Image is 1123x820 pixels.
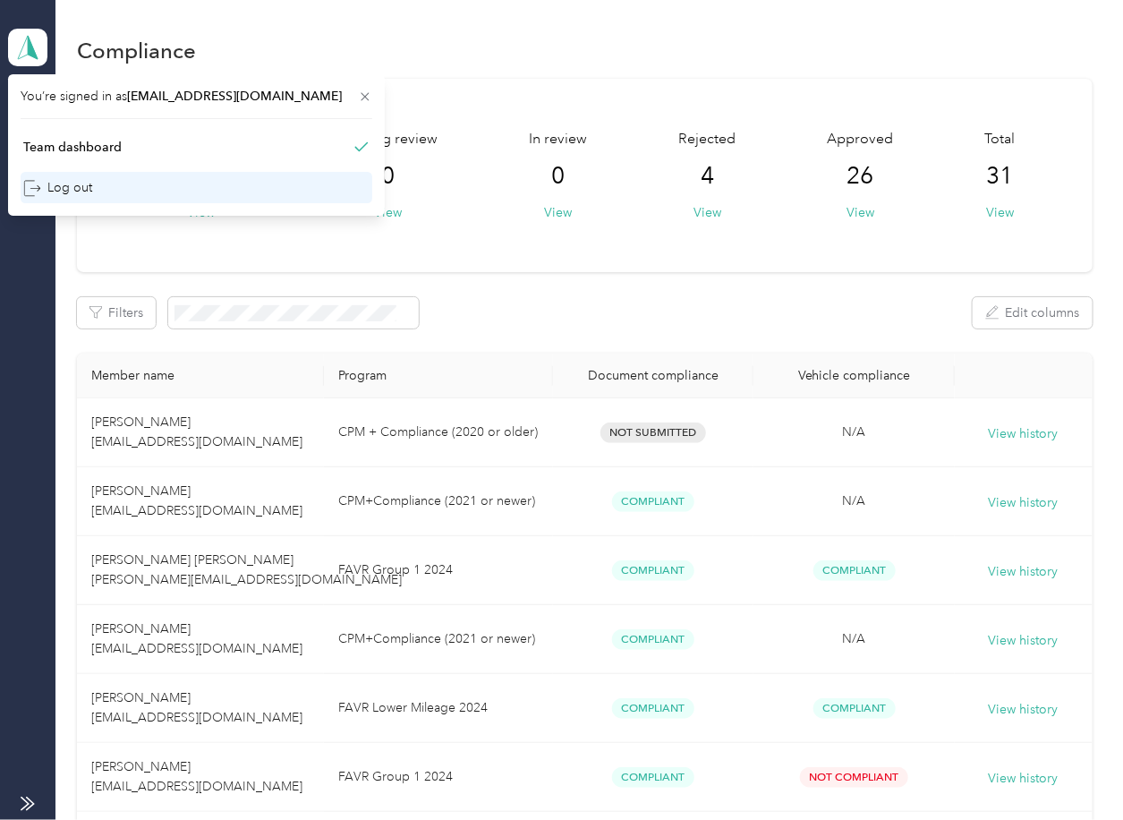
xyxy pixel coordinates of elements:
[21,87,372,106] span: You’re signed in as
[813,560,896,581] span: Compliant
[77,297,156,329] button: Filters
[324,605,552,674] td: CPM+Compliance (2021 or newer)
[567,368,740,383] div: Document compliance
[989,631,1059,651] button: View history
[91,552,402,587] span: [PERSON_NAME] [PERSON_NAME] [PERSON_NAME][EMAIL_ADDRESS][DOMAIN_NAME]
[127,89,342,104] span: [EMAIL_ADDRESS][DOMAIN_NAME]
[843,493,866,508] span: N/A
[338,129,438,150] span: Pending review
[989,493,1059,513] button: View history
[23,178,92,197] div: Log out
[324,743,552,812] td: FAVR Group 1 2024
[827,129,893,150] span: Approved
[374,203,402,222] button: View
[986,162,1013,191] span: 31
[324,354,552,398] th: Program
[91,759,302,794] span: [PERSON_NAME] [EMAIL_ADDRESS][DOMAIN_NAME]
[847,203,874,222] button: View
[324,467,552,536] td: CPM+Compliance (2021 or newer)
[701,162,714,191] span: 4
[324,674,552,743] td: FAVR Lower Mileage 2024
[984,129,1015,150] span: Total
[800,767,908,788] span: Not Compliant
[973,297,1093,329] button: Edit columns
[989,769,1059,789] button: View history
[23,138,122,157] div: Team dashboard
[813,698,896,719] span: Compliant
[678,129,736,150] span: Rejected
[989,424,1059,444] button: View history
[544,203,572,222] button: View
[91,483,302,518] span: [PERSON_NAME] [EMAIL_ADDRESS][DOMAIN_NAME]
[843,631,866,646] span: N/A
[847,162,873,191] span: 26
[989,562,1059,582] button: View history
[612,767,694,788] span: Compliant
[551,162,565,191] span: 0
[91,690,302,725] span: [PERSON_NAME] [EMAIL_ADDRESS][DOMAIN_NAME]
[612,491,694,512] span: Compliant
[693,203,721,222] button: View
[77,354,324,398] th: Member name
[843,424,866,440] span: N/A
[989,700,1059,720] button: View history
[600,423,706,443] span: Not Submitted
[324,398,552,467] td: CPM + Compliance (2020 or older)
[986,203,1014,222] button: View
[529,129,587,150] span: In review
[77,41,196,60] h1: Compliance
[1023,720,1123,820] iframe: Everlance-gr Chat Button Frame
[91,621,302,656] span: [PERSON_NAME] [EMAIL_ADDRESS][DOMAIN_NAME]
[612,698,694,719] span: Compliant
[324,536,552,605] td: FAVR Group 1 2024
[612,629,694,650] span: Compliant
[91,414,302,449] span: [PERSON_NAME] [EMAIL_ADDRESS][DOMAIN_NAME]
[381,162,395,191] span: 0
[768,368,940,383] div: Vehicle compliance
[612,560,694,581] span: Compliant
